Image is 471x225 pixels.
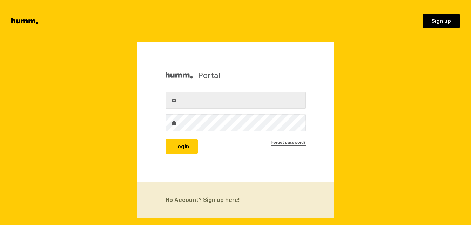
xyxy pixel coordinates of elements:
h1: Portal [166,70,221,81]
a: Forgot password? [271,139,306,146]
a: Sign up [423,14,460,28]
button: Login [166,139,198,154]
img: Humm [166,70,193,81]
a: No Account? Sign up here! [137,182,334,218]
